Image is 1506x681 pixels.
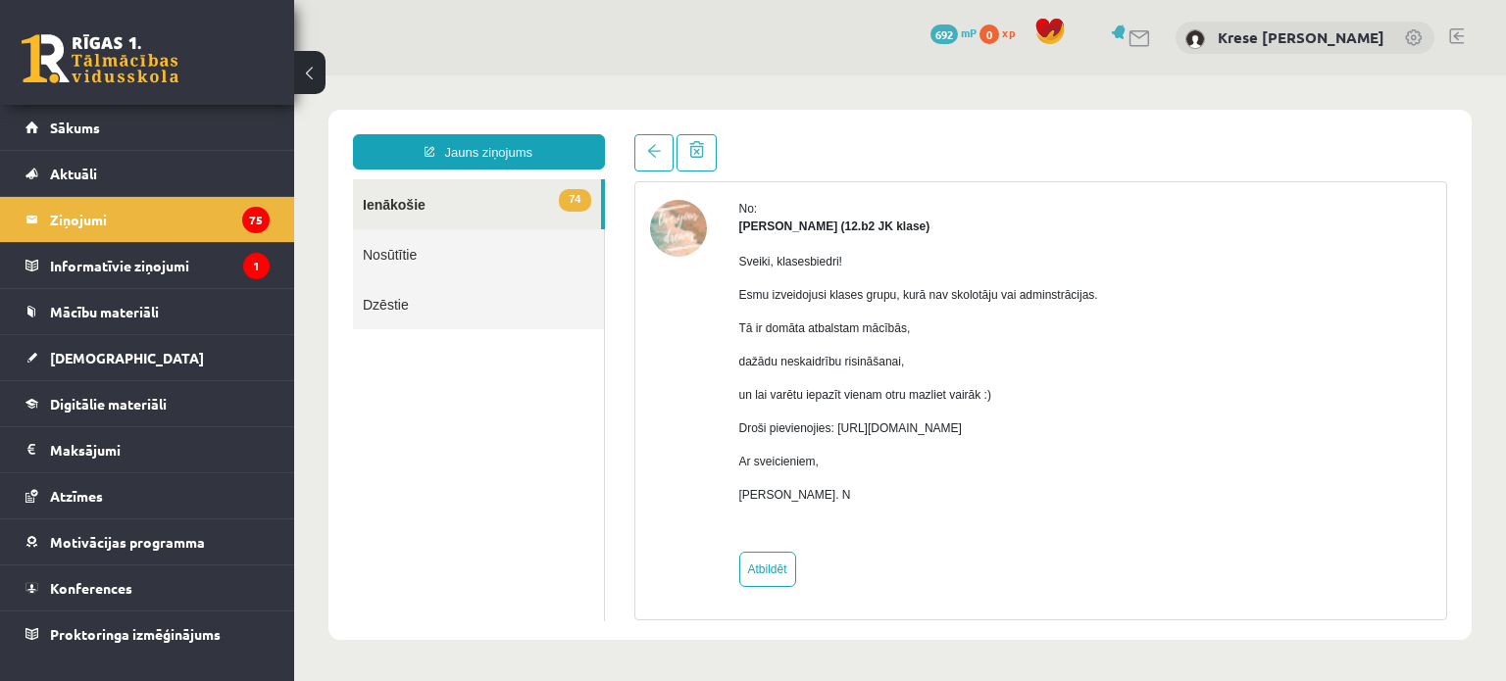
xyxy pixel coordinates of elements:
[50,427,270,472] legend: Maksājumi
[445,211,804,228] p: Esmu izveidojusi klases grupu, kurā nav skolotāju vai adminstrācijas.
[25,105,270,150] a: Sākums
[1185,29,1205,49] img: Krese Anna Lūse
[242,207,270,233] i: 75
[25,151,270,196] a: Aktuāli
[50,625,221,643] span: Proktoringa izmēģinājums
[445,377,804,395] p: Ar sveicieniem,
[445,411,804,428] p: [PERSON_NAME]. N
[50,197,270,242] legend: Ziņojumi
[25,197,270,242] a: Ziņojumi75
[59,154,310,204] a: Nosūtītie
[445,277,804,295] p: dažādu neskaidrību risināšanai,
[445,124,804,142] div: No:
[50,303,159,320] span: Mācību materiāli
[50,395,167,413] span: Digitālie materiāli
[50,119,100,136] span: Sākums
[59,59,311,94] a: Jauns ziņojums
[25,289,270,334] a: Mācību materiāli
[59,204,310,254] a: Dzēstie
[50,487,103,505] span: Atzīmes
[50,243,270,288] legend: Informatīvie ziņojumi
[25,243,270,288] a: Informatīvie ziņojumi1
[356,124,413,181] img: Marta Laura Neļķe
[265,114,296,136] span: 74
[25,611,270,657] a: Proktoringa izmēģinājums
[445,144,636,158] strong: [PERSON_NAME] (12.b2 JK klase)
[25,381,270,426] a: Digitālie materiāli
[1218,27,1384,47] a: Krese [PERSON_NAME]
[445,244,804,262] p: Tā ir domāta atbalstam mācībās,
[50,165,97,182] span: Aktuāli
[25,519,270,564] a: Motivācijas programma
[445,177,804,195] p: Sveiki, klasesbiedri!
[59,104,307,154] a: 74Ienākošie
[930,24,977,40] a: 692 mP
[50,349,204,366] span: [DEMOGRAPHIC_DATA]
[445,476,502,511] a: Atbildēt
[50,533,205,551] span: Motivācijas programma
[445,311,804,328] p: un lai varētu iepazīt vienam otru mazliet vairāk :)
[22,34,178,83] a: Rīgas 1. Tālmācības vidusskola
[930,24,958,44] span: 692
[25,473,270,518] a: Atzīmes
[243,253,270,279] i: 1
[1002,24,1015,40] span: xp
[25,427,270,472] a: Maksājumi
[979,24,1025,40] a: 0 xp
[961,24,977,40] span: mP
[445,344,804,362] p: Droši pievienojies: [URL][DOMAIN_NAME]
[25,565,270,610] a: Konferences
[979,24,999,44] span: 0
[50,579,132,597] span: Konferences
[25,335,270,380] a: [DEMOGRAPHIC_DATA]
